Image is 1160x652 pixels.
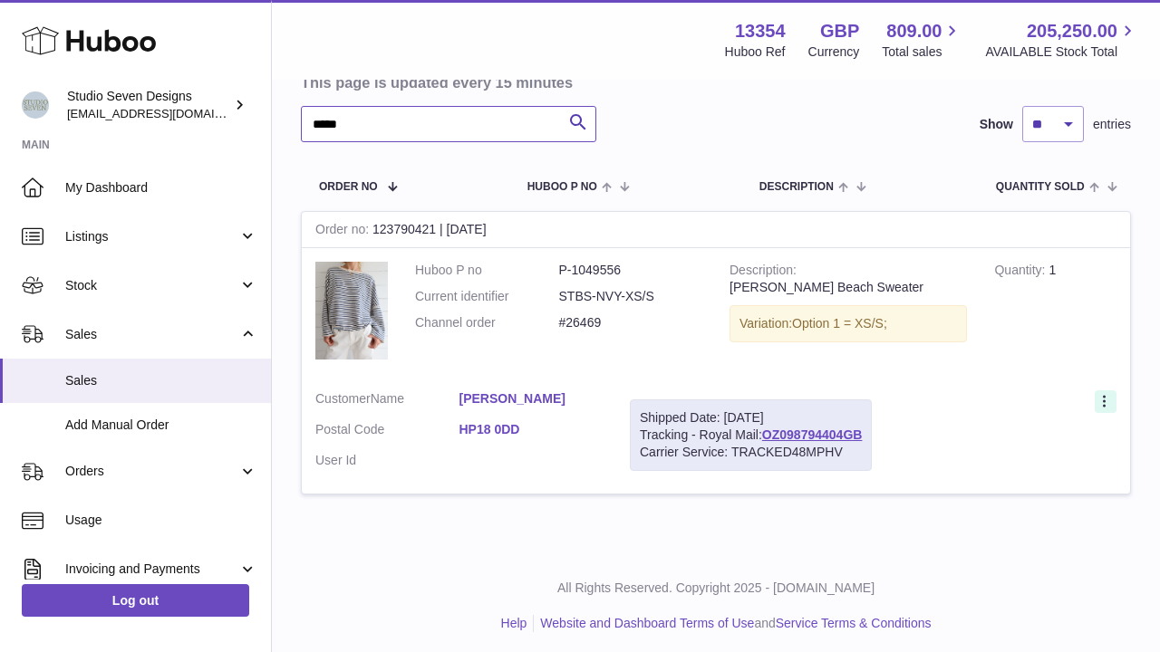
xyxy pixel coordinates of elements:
div: [PERSON_NAME] Beach Sweater [730,279,967,296]
span: Sales [65,326,238,343]
span: Order No [319,181,378,193]
span: Customer [315,391,371,406]
span: Huboo P no [527,181,597,193]
a: Log out [22,584,249,617]
a: [PERSON_NAME] [459,390,604,407]
strong: 13354 [735,19,786,43]
span: Usage [65,512,257,529]
img: 1_b8c82a35-1c1d-4c95-b2bd-466ea8b497a7.png [315,262,388,359]
span: AVAILABLE Stock Total [985,43,1138,61]
dd: STBS-NVY-XS/S [559,288,703,305]
span: 205,250.00 [1027,19,1117,43]
dt: Huboo P no [415,262,559,279]
span: Option 1 = XS/S; [792,316,887,331]
a: OZ098794404GB [762,427,863,442]
a: HP18 0DD [459,421,604,438]
strong: Order no [315,222,372,241]
td: 1 [981,248,1130,377]
div: Huboo Ref [725,43,786,61]
div: Carrier Service: TRACKED48MPHV [640,444,862,461]
a: Website and Dashboard Terms of Use [540,616,754,630]
strong: Quantity [994,263,1049,282]
a: Help [501,616,527,630]
div: Tracking - Royal Mail: [630,399,872,471]
span: entries [1093,116,1131,133]
span: 809.00 [886,19,942,43]
span: [EMAIL_ADDRESS][DOMAIN_NAME] [67,106,266,120]
span: Invoicing and Payments [65,561,238,578]
h3: This page is updated every 15 minutes [301,72,1126,92]
dt: User Id [315,452,459,469]
span: Listings [65,228,238,245]
span: Total sales [882,43,962,61]
span: Stock [65,277,238,294]
dt: Current identifier [415,288,559,305]
span: My Dashboard [65,179,257,197]
span: Orders [65,463,238,480]
a: Service Terms & Conditions [776,616,932,630]
label: Show [980,116,1013,133]
div: Shipped Date: [DATE] [640,409,862,427]
li: and [534,615,931,632]
div: Variation: [730,305,967,342]
span: Sales [65,372,257,389]
dt: Postal Code [315,421,459,443]
div: Currency [808,43,860,61]
span: Add Manual Order [65,417,257,434]
dt: Name [315,390,459,412]
strong: Description [730,263,797,282]
p: All Rights Reserved. Copyright 2025 - [DOMAIN_NAME] [286,580,1145,597]
dt: Channel order [415,314,559,331]
a: 809.00 Total sales [882,19,962,61]
a: 205,250.00 AVAILABLE Stock Total [985,19,1138,61]
div: Studio Seven Designs [67,88,230,122]
span: Description [759,181,834,193]
dd: #26469 [559,314,703,331]
span: Quantity Sold [996,181,1085,193]
dd: P-1049556 [559,262,703,279]
strong: GBP [820,19,859,43]
div: 123790421 | [DATE] [302,212,1130,248]
img: contact.studiosevendesigns@gmail.com [22,91,49,119]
